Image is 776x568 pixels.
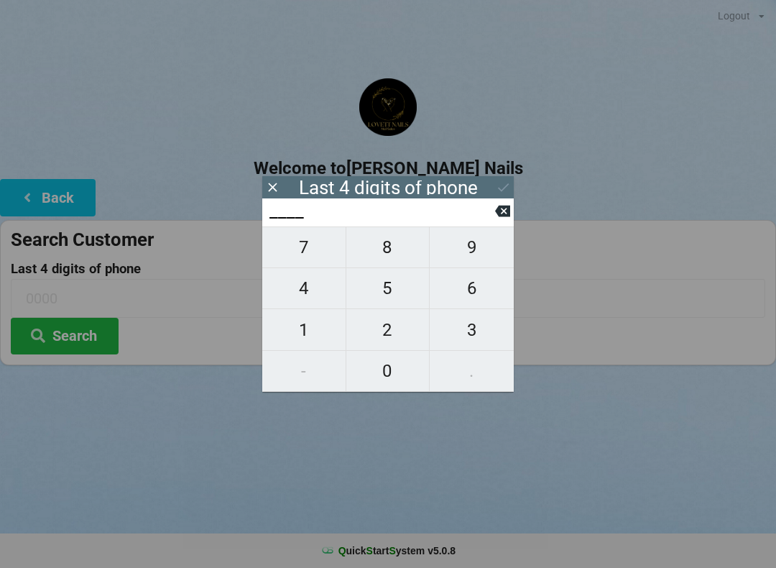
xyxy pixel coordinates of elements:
[262,273,346,303] span: 4
[430,315,514,345] span: 3
[262,232,346,262] span: 7
[430,268,514,309] button: 6
[346,232,430,262] span: 8
[346,226,430,268] button: 8
[430,232,514,262] span: 9
[346,315,430,345] span: 2
[262,226,346,268] button: 7
[346,309,430,350] button: 2
[430,226,514,268] button: 9
[346,268,430,309] button: 5
[262,268,346,309] button: 4
[346,356,430,386] span: 0
[262,315,346,345] span: 1
[299,180,478,195] div: Last 4 digits of phone
[262,309,346,350] button: 1
[430,273,514,303] span: 6
[346,351,430,392] button: 0
[346,273,430,303] span: 5
[430,309,514,350] button: 3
